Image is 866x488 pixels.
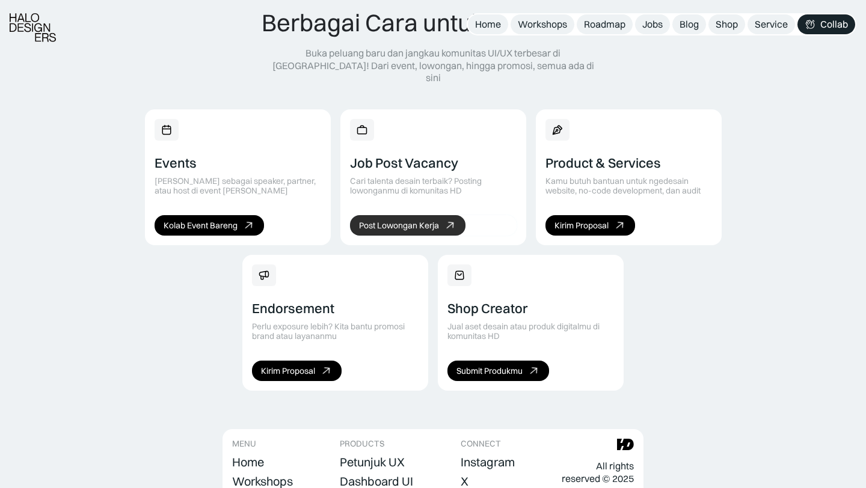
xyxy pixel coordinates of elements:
[447,361,549,381] a: Submit Produkmu
[232,439,256,449] div: MENU
[252,300,334,316] div: Endorsement
[262,8,605,37] div: Berbagai Cara untuk Kolaborasi
[350,155,458,171] div: Job Post Vacancy
[468,14,508,34] a: Home
[271,47,595,84] div: Buka peluang baru dan jangkau komunitas UI/UX terbesar di [GEOGRAPHIC_DATA]! Dari event, lowongan...
[164,221,238,231] div: Kolab Event Bareng
[748,14,795,34] a: Service
[716,18,738,31] div: Shop
[797,14,855,34] a: Collab
[447,300,527,316] div: Shop Creator
[545,176,712,197] div: Kamu butuh bantuan untuk ngedesain website, no-code development, dan audit
[340,454,405,471] a: Petunjuk UX
[475,18,501,31] div: Home
[511,14,574,34] a: Workshops
[155,215,264,236] a: Kolab Event Bareng
[554,221,609,231] div: Kirim Proposal
[708,14,745,34] a: Shop
[820,18,848,31] div: Collab
[461,455,515,469] div: Instagram
[340,439,384,449] div: PRODUCTS
[577,14,633,34] a: Roadmap
[155,155,197,171] div: Events
[359,221,439,231] div: Post Lowongan Kerja
[545,215,635,236] a: Kirim Proposal
[672,14,706,34] a: Blog
[584,18,625,31] div: Roadmap
[340,455,405,469] div: Petunjuk UX
[635,14,670,34] a: Jobs
[545,155,661,171] div: Product & Services
[232,454,264,471] a: Home
[755,18,788,31] div: Service
[518,18,567,31] div: Workshops
[447,322,614,342] div: Jual aset desain atau produk digitalmu di komunitas HD
[680,18,699,31] div: Blog
[562,460,634,485] div: All rights reserved © 2025
[155,176,321,197] div: [PERSON_NAME] sebagai speaker, partner, atau host di event [PERSON_NAME]
[252,361,342,381] a: Kirim Proposal
[461,454,515,471] a: Instagram
[350,176,517,197] div: Cari talenta desain terbaik? Posting lowonganmu di komunitas HD
[456,366,523,376] div: Submit Produkmu
[350,215,465,236] a: Post Lowongan Kerja
[642,18,663,31] div: Jobs
[461,439,501,449] div: CONNECT
[252,322,419,342] div: Perlu exposure lebih? Kita bantu promosi brand atau layananmu
[261,366,315,376] div: Kirim Proposal
[232,455,264,469] div: Home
